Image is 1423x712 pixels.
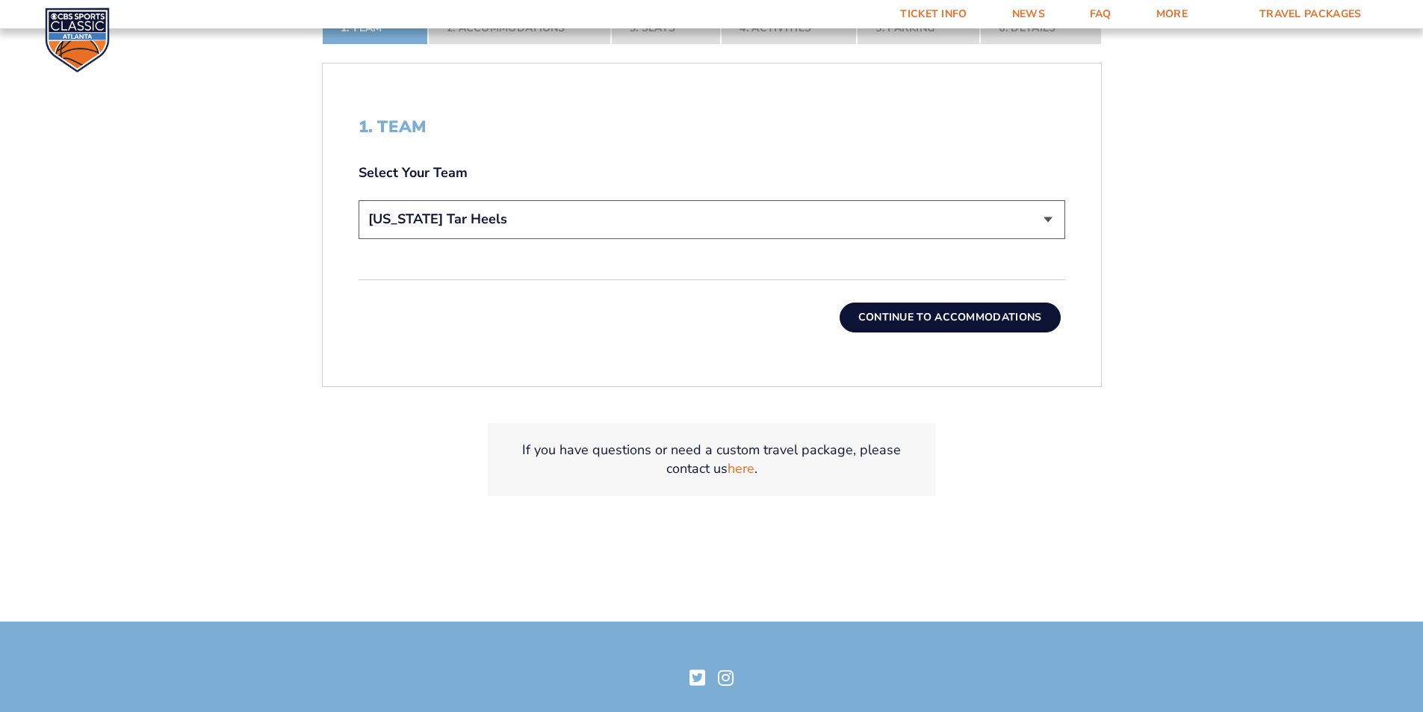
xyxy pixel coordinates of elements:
[840,303,1061,332] button: Continue To Accommodations
[359,117,1065,137] h2: 1. Team
[45,7,110,72] img: CBS Sports Classic
[506,441,918,478] p: If you have questions or need a custom travel package, please contact us .
[359,164,1065,182] label: Select Your Team
[728,459,754,478] a: here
